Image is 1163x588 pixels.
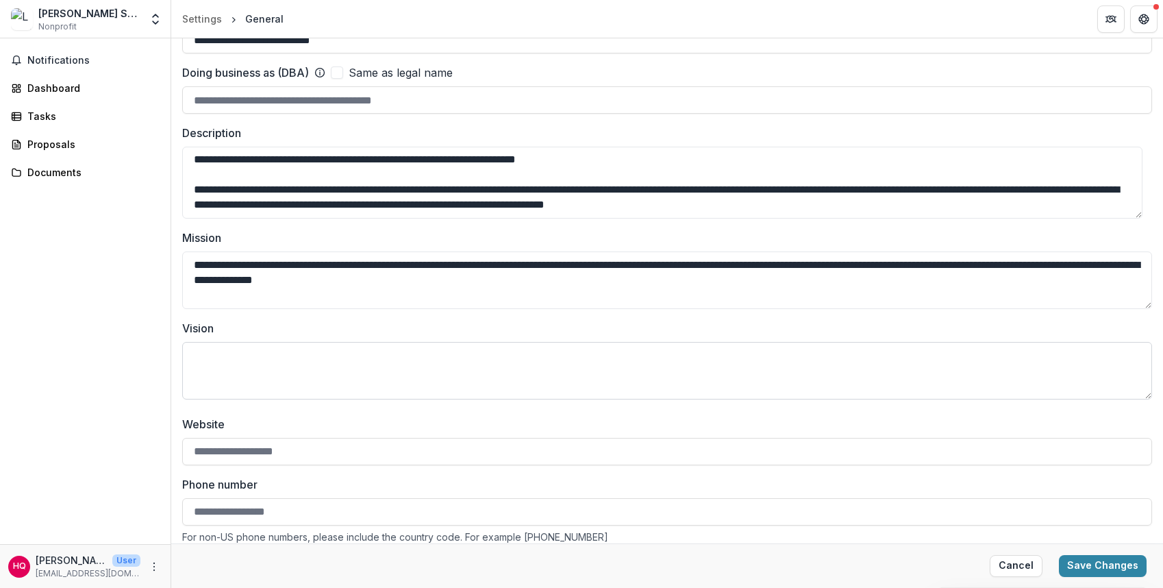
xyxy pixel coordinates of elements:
button: Save Changes [1059,555,1147,577]
label: Doing business as (DBA) [182,64,309,81]
p: [EMAIL_ADDRESS][DOMAIN_NAME] [36,567,140,580]
div: Tasks [27,109,154,123]
div: For non-US phone numbers, please include the country code. For example [PHONE_NUMBER] [182,531,1152,543]
div: Documents [27,165,154,180]
label: Description [182,125,1144,141]
label: Vision [182,320,1144,336]
p: [PERSON_NAME] [36,553,107,567]
div: Dashboard [27,81,154,95]
nav: breadcrumb [177,9,289,29]
div: [PERSON_NAME] School for the Blind [38,6,140,21]
div: Proposals [27,137,154,151]
label: Website [182,416,1144,432]
label: Phone number [182,476,1144,493]
button: Cancel [990,555,1042,577]
a: Tasks [5,105,165,127]
a: Documents [5,161,165,184]
span: Notifications [27,55,160,66]
button: More [146,559,162,575]
button: Partners [1097,5,1125,33]
a: Settings [177,9,227,29]
div: Heather Quiroga [13,562,26,571]
button: Notifications [5,49,165,71]
div: Settings [182,12,222,26]
img: Lavelle School for the Blind [11,8,33,30]
p: User [112,554,140,567]
label: Mission [182,230,1144,246]
div: General [245,12,284,26]
span: Same as legal name [349,64,453,81]
a: Proposals [5,133,165,156]
button: Open entity switcher [146,5,165,33]
a: Dashboard [5,77,165,99]
span: Nonprofit [38,21,77,33]
button: Get Help [1130,5,1158,33]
